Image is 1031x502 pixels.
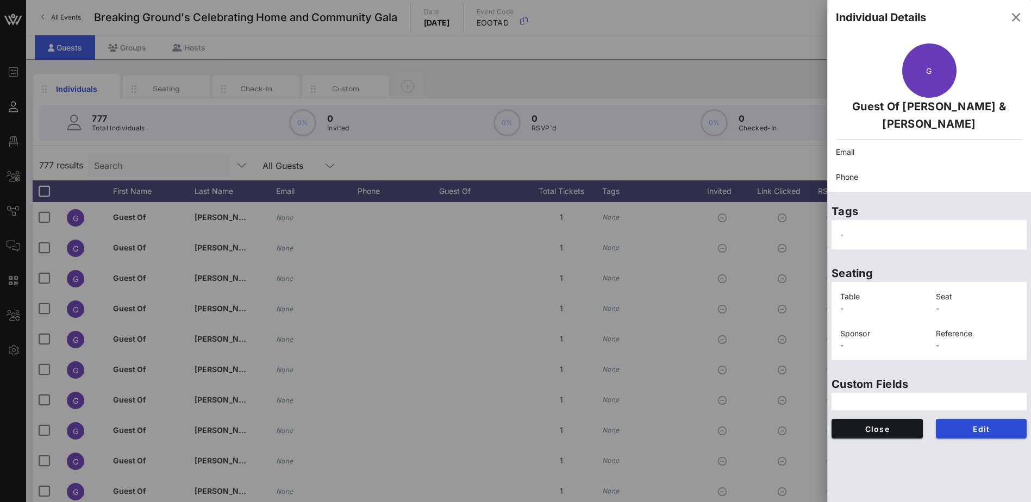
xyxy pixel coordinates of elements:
p: Seat [936,291,1018,303]
button: Edit [936,419,1027,438]
p: Seating [832,265,1027,282]
span: - [840,230,843,239]
button: Close [832,419,923,438]
p: Email [836,146,1022,158]
span: G [926,66,932,76]
p: - [936,340,1018,352]
span: Close [840,424,914,434]
p: - [840,303,923,315]
p: Guest Of [PERSON_NAME] & [PERSON_NAME] [836,98,1022,133]
p: Table [840,291,923,303]
p: Tags [832,203,1027,220]
p: Reference [936,328,1018,340]
p: - [840,340,923,352]
p: - [936,303,1018,315]
div: Individual Details [836,9,926,26]
p: Sponsor [840,328,923,340]
p: Phone [836,171,1022,183]
p: Custom Fields [832,375,1027,393]
span: Edit [945,424,1018,434]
